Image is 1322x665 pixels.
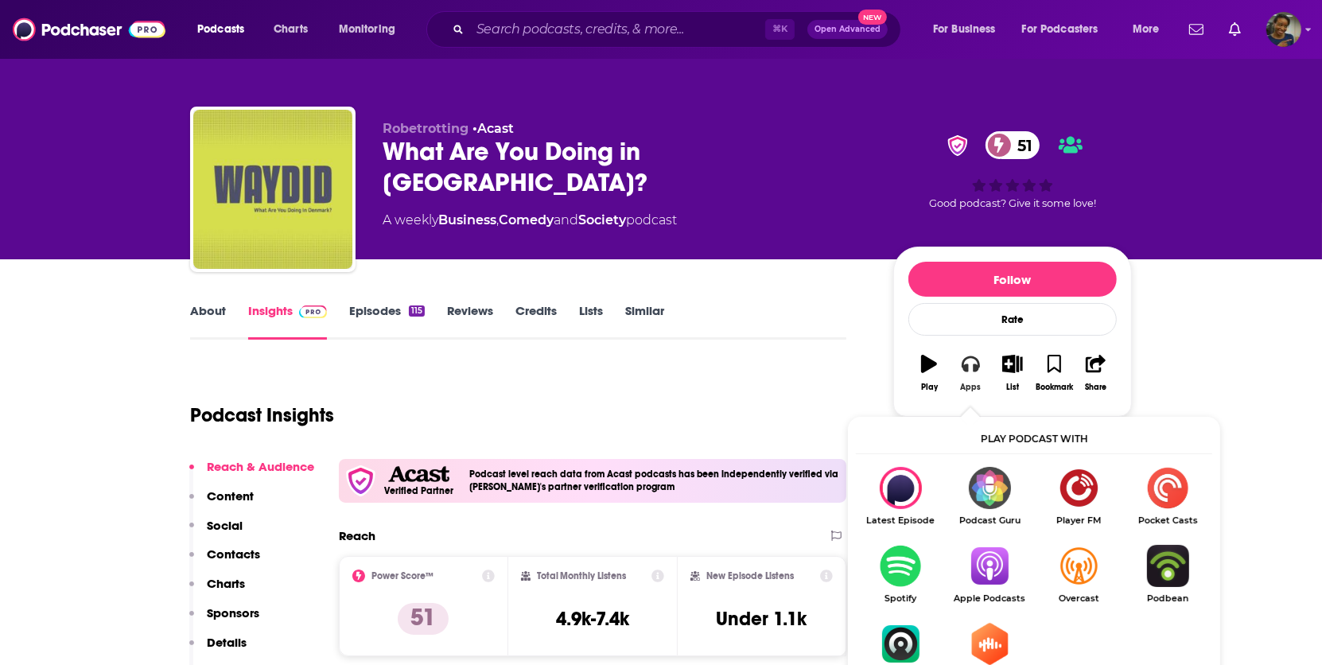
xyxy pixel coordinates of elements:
button: Content [189,488,254,518]
a: SpotifySpotify [856,545,945,604]
a: Acast [477,121,514,136]
span: ⌘ K [765,19,795,40]
a: Business [438,212,496,227]
p: Sponsors [207,605,259,620]
a: Society [578,212,626,227]
h4: Podcast level reach data from Acast podcasts has been independently verified via [PERSON_NAME]'s ... [469,469,840,492]
img: User Profile [1266,12,1301,47]
span: Open Advanced [815,25,881,33]
button: Social [189,518,243,547]
span: , [496,212,499,227]
a: Comedy [499,212,554,227]
button: Details [189,635,247,664]
a: Podcast GuruPodcast Guru [945,467,1034,526]
div: Search podcasts, credits, & more... [441,11,916,48]
span: For Business [933,18,996,41]
p: 51 [398,603,449,635]
p: Social [207,518,243,533]
a: Lists [579,303,603,340]
div: Rate [908,303,1117,336]
img: Podchaser - Follow, Share and Rate Podcasts [13,14,165,45]
button: Play [908,344,950,402]
button: Apps [950,344,991,402]
button: Contacts [189,546,260,576]
a: 51 [986,131,1040,159]
button: open menu [328,17,416,42]
p: Contacts [207,546,260,562]
img: Podchaser Pro [299,305,327,318]
span: Pocket Casts [1123,515,1212,526]
span: Podbean [1123,593,1212,604]
span: Apple Podcasts [945,593,1034,604]
span: Logged in as sabrinajohnson [1266,12,1301,47]
div: Bookmark [1036,383,1073,392]
button: Open AdvancedNew [807,20,888,39]
div: A weekly podcast [383,211,677,230]
input: Search podcasts, credits, & more... [470,17,765,42]
a: Charts [263,17,317,42]
div: verified Badge51Good podcast? Give it some love! [893,121,1132,220]
button: List [992,344,1033,402]
p: Charts [207,576,245,591]
img: Acast [388,466,449,483]
div: Share [1085,383,1106,392]
span: Latest Episode [856,515,945,526]
h2: Total Monthly Listens [537,570,627,581]
span: Player FM [1034,515,1123,526]
img: What Are You Doing in Denmark? [193,110,352,269]
button: open menu [1012,17,1122,42]
span: More [1133,18,1160,41]
span: Podcast Guru [945,515,1034,526]
div: List [1006,383,1019,392]
div: What Are You Doing in Denmark? on Latest Episode [856,467,945,526]
h3: 4.9k-7.4k [556,607,629,631]
h1: Podcast Insights [190,403,334,427]
a: Apple PodcastsApple Podcasts [945,545,1034,604]
button: Show profile menu [1266,12,1301,47]
a: Player FMPlayer FM [1034,467,1123,526]
span: Overcast [1034,593,1123,604]
div: Play podcast with [856,425,1212,454]
div: Apps [961,383,982,392]
a: Similar [625,303,664,340]
button: Reach & Audience [189,459,314,488]
span: • [472,121,514,136]
button: Share [1075,344,1117,402]
p: Reach & Audience [207,459,314,474]
button: open menu [1122,17,1180,42]
div: Play [921,383,938,392]
a: Episodes115 [349,303,425,340]
h2: Reach [339,528,375,543]
span: Podcasts [197,18,244,41]
span: 51 [1001,131,1040,159]
a: Reviews [447,303,493,340]
a: Show notifications dropdown [1223,16,1247,43]
a: OvercastOvercast [1034,545,1123,604]
button: open menu [922,17,1016,42]
span: Monitoring [339,18,395,41]
span: Robetrotting [383,121,469,136]
span: Charts [274,18,308,41]
h2: New Episode Listens [706,570,794,581]
button: Sponsors [189,605,259,635]
p: Details [207,635,247,650]
p: Content [207,488,254,504]
span: Good podcast? Give it some love! [929,197,1096,209]
img: verified Badge [943,135,973,156]
span: For Podcasters [1022,18,1098,41]
button: open menu [186,17,265,42]
button: Follow [908,262,1117,297]
button: Charts [189,576,245,605]
a: Show notifications dropdown [1183,16,1210,43]
button: Bookmark [1033,344,1075,402]
h2: Power Score™ [371,570,434,581]
h3: Under 1.1k [717,607,807,631]
a: InsightsPodchaser Pro [248,303,327,340]
span: Spotify [856,593,945,604]
span: and [554,212,578,227]
a: About [190,303,226,340]
h5: Verified Partner [384,486,453,496]
a: Pocket CastsPocket Casts [1123,467,1212,526]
